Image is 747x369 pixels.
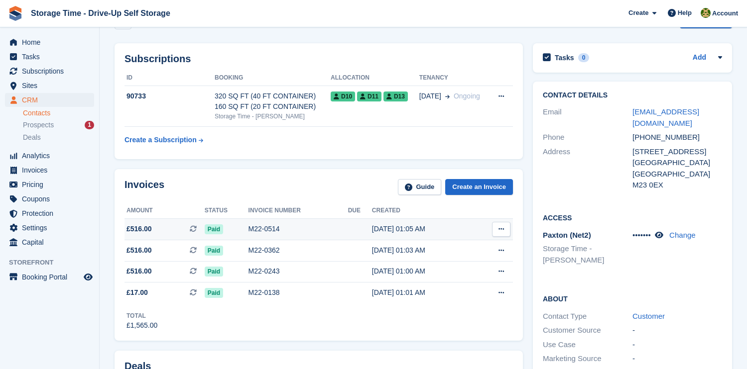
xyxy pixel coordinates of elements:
[543,231,591,239] span: Paxton (Net2)
[22,149,82,163] span: Analytics
[126,320,157,331] div: £1,565.00
[543,212,722,222] h2: Access
[249,203,348,219] th: Invoice number
[215,70,331,86] th: Booking
[632,325,722,336] div: -
[22,206,82,220] span: Protection
[357,92,381,101] span: D11
[712,8,738,18] span: Account
[124,91,215,101] div: 90733
[22,235,82,249] span: Capital
[543,132,632,143] div: Phone
[445,179,513,195] a: Create an Invoice
[8,6,23,21] img: stora-icon-8386f47178a22dfd0bd8f6a31ec36ba5ce8667c1dd55bd0f319d3a0aa187defe.svg
[543,243,632,266] li: Storage Time - [PERSON_NAME]
[205,288,223,298] span: Paid
[543,353,632,365] div: Marketing Source
[5,178,94,191] a: menu
[632,180,722,191] div: M23 0EX
[249,224,348,234] div: M22-0514
[124,179,164,195] h2: Invoices
[22,178,82,191] span: Pricing
[5,270,94,284] a: menu
[419,70,489,86] th: Tenancy
[23,132,94,143] a: Deals
[632,107,699,127] a: [EMAIL_ADDRESS][DOMAIN_NAME]
[628,8,648,18] span: Create
[543,325,632,336] div: Customer Source
[632,312,665,320] a: Customer
[124,131,203,149] a: Create a Subscription
[205,224,223,234] span: Paid
[543,339,632,351] div: Use Case
[22,221,82,235] span: Settings
[23,108,94,118] a: Contacts
[22,93,82,107] span: CRM
[372,224,474,234] div: [DATE] 01:05 AM
[632,132,722,143] div: [PHONE_NUMBER]
[632,169,722,180] div: [GEOGRAPHIC_DATA]
[5,64,94,78] a: menu
[22,79,82,92] span: Sites
[383,92,408,101] span: D13
[5,192,94,206] a: menu
[22,64,82,78] span: Subscriptions
[701,8,711,18] img: Zain Sarwar
[5,163,94,177] a: menu
[124,203,205,219] th: Amount
[205,246,223,256] span: Paid
[22,35,82,49] span: Home
[578,53,590,62] div: 0
[27,5,174,21] a: Storage Time - Drive-Up Self Storage
[126,287,148,298] span: £17.00
[632,146,722,158] div: [STREET_ADDRESS]
[126,266,152,277] span: £516.00
[372,245,474,256] div: [DATE] 01:03 AM
[632,353,722,365] div: -
[85,121,94,129] div: 1
[331,70,419,86] th: Allocation
[5,93,94,107] a: menu
[249,245,348,256] div: M22-0362
[205,267,223,277] span: Paid
[543,293,722,303] h2: About
[693,52,706,64] a: Add
[419,91,441,101] span: [DATE]
[372,266,474,277] div: [DATE] 01:00 AM
[205,203,249,219] th: Status
[669,231,696,239] a: Change
[249,266,348,277] div: M22-0243
[215,91,331,112] div: 320 SQ FT (40 FT CONTAINER) 160 SQ FT (20 FT CONTAINER)
[543,311,632,322] div: Contact Type
[215,112,331,121] div: Storage Time - [PERSON_NAME]
[5,206,94,220] a: menu
[632,231,651,239] span: •••••••
[126,224,152,234] span: £516.00
[22,163,82,177] span: Invoices
[23,120,94,130] a: Prospects 1
[124,53,513,65] h2: Subscriptions
[5,35,94,49] a: menu
[23,133,41,142] span: Deals
[632,157,722,169] div: [GEOGRAPHIC_DATA]
[22,192,82,206] span: Coupons
[82,271,94,283] a: Preview store
[5,235,94,249] a: menu
[5,79,94,92] a: menu
[454,92,480,100] span: Ongoing
[22,270,82,284] span: Booking Portal
[5,221,94,235] a: menu
[398,179,442,195] a: Guide
[372,287,474,298] div: [DATE] 01:01 AM
[543,92,722,99] h2: Contact Details
[632,339,722,351] div: -
[543,106,632,129] div: Email
[543,146,632,191] div: Address
[124,70,215,86] th: ID
[5,149,94,163] a: menu
[22,50,82,64] span: Tasks
[678,8,692,18] span: Help
[9,258,99,268] span: Storefront
[372,203,474,219] th: Created
[348,203,372,219] th: Due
